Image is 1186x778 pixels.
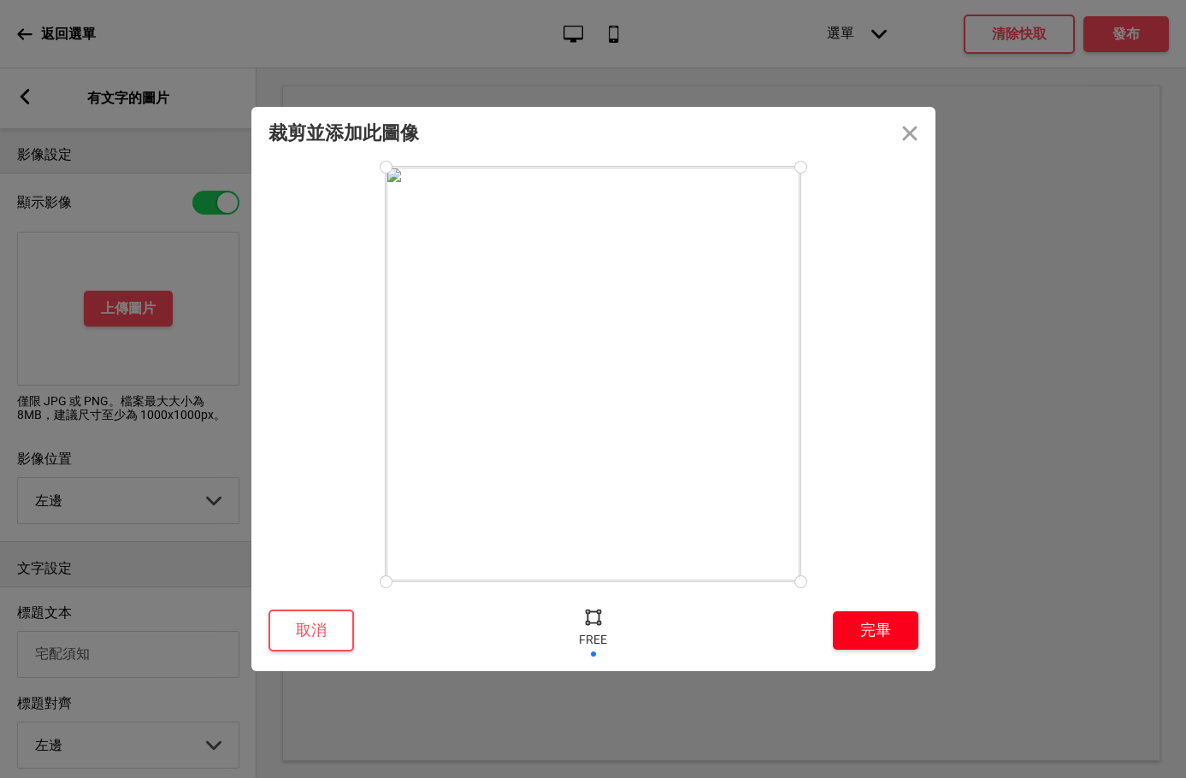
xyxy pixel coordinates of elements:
[296,622,327,639] font: 取消
[268,610,354,651] button: 取消
[268,122,419,144] font: 裁剪並添加此圖像
[884,107,935,158] button: 關閉
[833,611,918,650] button: 完畢
[860,622,891,639] font: 完畢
